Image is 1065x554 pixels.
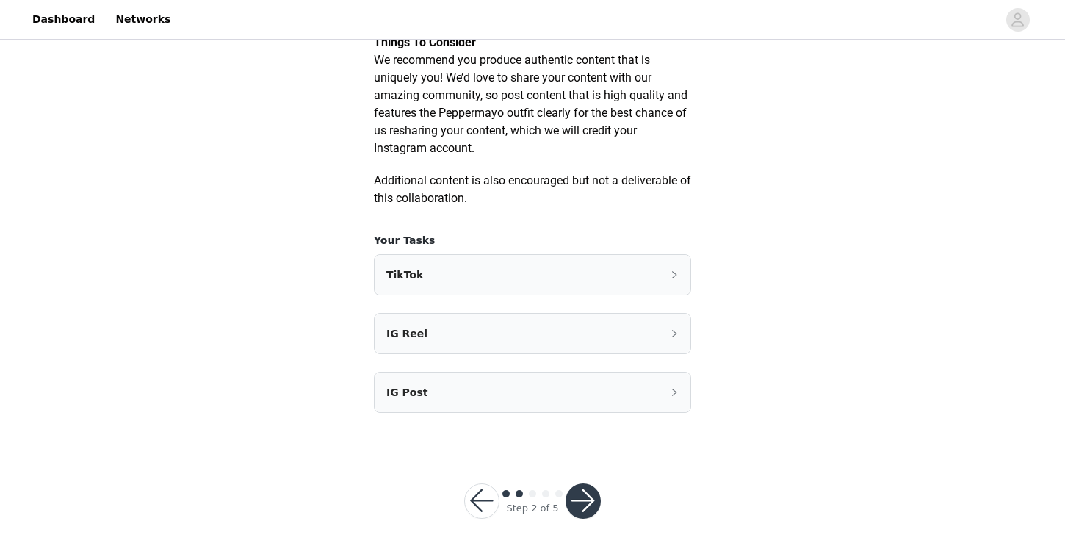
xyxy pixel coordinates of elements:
i: icon: right [670,388,679,397]
strong: Things To Consider [374,35,476,49]
span: Additional content is also encouraged but not a deliverable of this collaboration. [374,173,691,205]
span: We recommend you produce authentic content that is uniquely you! We’d love to share your content ... [374,53,687,155]
a: Networks [106,3,179,36]
a: Dashboard [24,3,104,36]
div: Step 2 of 5 [506,501,558,516]
div: icon: rightTikTok [375,255,690,295]
div: icon: rightIG Reel [375,314,690,353]
h4: Your Tasks [374,233,691,248]
div: avatar [1011,8,1025,32]
div: icon: rightIG Post [375,373,690,412]
i: icon: right [670,329,679,338]
i: icon: right [670,270,679,279]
